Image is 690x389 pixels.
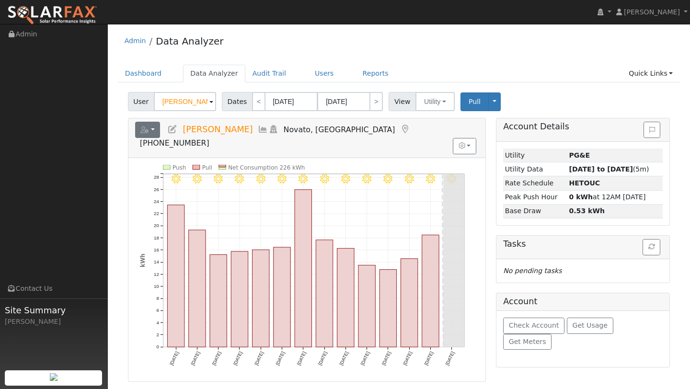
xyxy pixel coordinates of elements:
rect: onclick="" [379,270,396,347]
i: 9/17 - Clear [171,174,180,183]
a: Data Analyzer [183,65,245,82]
span: [PERSON_NAME] [624,8,680,16]
span: Site Summary [5,304,103,317]
span: Novato, [GEOGRAPHIC_DATA] [284,125,395,134]
h5: Account Details [503,122,663,132]
text: [DATE] [317,351,328,366]
button: Get Usage [567,318,613,334]
strong: [DATE] to [DATE] [569,165,632,173]
rect: onclick="" [274,247,290,347]
td: Utility [503,149,567,162]
text: 26 [154,186,159,192]
button: Issue History [644,122,660,138]
span: Dates [222,92,253,111]
i: 9/26 - Clear [362,174,371,183]
a: Admin [125,37,146,45]
i: 9/25 - Clear [341,174,350,183]
text: [DATE] [381,351,392,366]
text: 6 [156,308,159,313]
rect: onclick="" [358,265,375,347]
a: Data Analyzer [156,35,223,47]
text: [DATE] [169,351,180,366]
span: Pull [469,98,481,105]
strong: ID: 17353649, authorized: 09/30/25 [569,151,590,159]
button: Utility [415,92,455,111]
a: Edit User (38118) [167,125,178,134]
input: Select a User [154,92,216,111]
text: Pull [202,164,212,171]
rect: onclick="" [189,230,206,347]
text: 20 [154,223,159,228]
text: 4 [156,320,159,325]
button: Check Account [503,318,564,334]
button: Get Meters [503,334,552,350]
text: 28 [154,174,159,180]
strong: 0 kWh [569,193,593,201]
a: < [252,92,265,111]
span: [PHONE_NUMBER] [140,138,209,148]
text: 12 [154,272,159,277]
a: Map [400,125,410,134]
text: [DATE] [232,351,243,366]
i: 9/18 - Clear [193,174,202,183]
rect: onclick="" [295,190,311,347]
button: Refresh [643,239,660,255]
h5: Account [503,297,537,306]
strong: 0.53 kWh [569,207,605,215]
img: SolarFax [7,5,97,25]
img: retrieve [50,373,57,381]
h5: Tasks [503,239,663,249]
text: [DATE] [275,351,286,366]
a: Quick Links [621,65,680,82]
rect: onclick="" [210,255,227,347]
text: 2 [156,332,159,337]
text: 22 [154,211,159,216]
rect: onclick="" [316,240,333,347]
text: 14 [154,259,159,264]
span: (5m) [569,165,649,173]
button: Pull [460,92,489,111]
rect: onclick="" [337,248,354,347]
i: 9/22 - Clear [277,174,287,183]
rect: onclick="" [401,259,418,347]
text: 0 [156,344,159,350]
i: 9/28 - Clear [405,174,414,183]
a: Login As (last Never) [268,125,279,134]
td: Base Draw [503,204,567,218]
td: Peak Push Hour [503,190,567,204]
rect: onclick="" [167,205,184,347]
td: at 12AM [DATE] [567,190,663,204]
text: 16 [154,247,159,252]
a: Audit Trail [245,65,293,82]
td: Utility Data [503,162,567,176]
text: [DATE] [338,351,349,366]
text: Net Consumption 226 kWh [228,164,305,171]
text: [DATE] [360,351,371,366]
i: 9/19 - Clear [214,174,223,183]
span: Check Account [509,321,559,329]
i: 9/20 - Clear [235,174,244,183]
rect: onclick="" [422,235,439,347]
text: [DATE] [190,351,201,366]
a: Users [308,65,341,82]
i: 9/21 - Clear [256,174,265,183]
i: 9/27 - Clear [384,174,393,183]
span: View [389,92,416,111]
text: 18 [154,235,159,240]
div: [PERSON_NAME] [5,317,103,327]
text: [DATE] [402,351,413,366]
td: Rate Schedule [503,176,567,190]
span: [PERSON_NAME] [183,125,253,134]
rect: onclick="" [252,250,269,347]
text: 10 [154,284,159,289]
text: Push [172,164,186,171]
a: Dashboard [118,65,169,82]
span: Get Usage [573,321,608,329]
a: > [369,92,383,111]
text: kWh [139,253,146,267]
a: Reports [356,65,396,82]
i: No pending tasks [503,267,562,275]
strong: C [569,179,600,187]
text: 24 [154,199,159,204]
span: Get Meters [509,338,546,345]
